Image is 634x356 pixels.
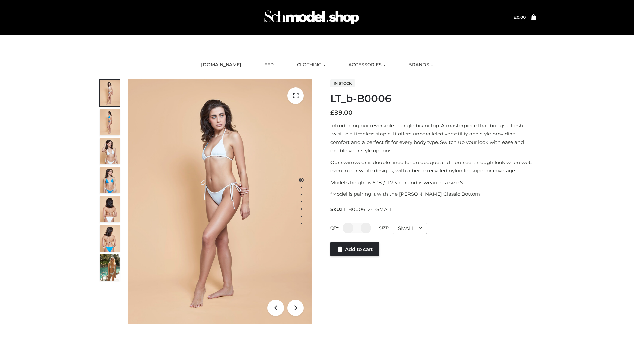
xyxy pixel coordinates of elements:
p: Introducing our reversible triangle bikini top. A masterpiece that brings a fresh twist to a time... [330,121,536,155]
a: Add to cart [330,242,379,256]
img: Arieltop_CloudNine_AzureSky2.jpg [100,254,120,281]
label: QTY: [330,225,339,230]
a: CLOTHING [292,58,330,72]
p: Our swimwear is double lined for an opaque and non-see-through look when wet, even in our white d... [330,158,536,175]
img: ArielClassicBikiniTop_CloudNine_AzureSky_OW114ECO_3-scaled.jpg [100,138,120,164]
p: Model’s height is 5 ‘8 / 173 cm and is wearing a size S. [330,178,536,187]
img: ArielClassicBikiniTop_CloudNine_AzureSky_OW114ECO_1-scaled.jpg [100,80,120,106]
a: [DOMAIN_NAME] [196,58,246,72]
label: Size: [379,225,389,230]
img: ArielClassicBikiniTop_CloudNine_AzureSky_OW114ECO_4-scaled.jpg [100,167,120,193]
a: BRANDS [404,58,438,72]
a: £0.00 [514,15,526,20]
a: FFP [260,58,279,72]
h1: LT_b-B0006 [330,93,536,104]
img: ArielClassicBikiniTop_CloudNine_AzureSky_OW114ECO_7-scaled.jpg [100,196,120,222]
a: ACCESSORIES [343,58,390,72]
p: *Model is pairing it with the [PERSON_NAME] Classic Bottom [330,190,536,198]
span: £ [330,109,334,116]
img: Schmodel Admin 964 [262,4,361,30]
img: ArielClassicBikiniTop_CloudNine_AzureSky_OW114ECO_2-scaled.jpg [100,109,120,135]
img: ArielClassicBikiniTop_CloudNine_AzureSky_OW114ECO_8-scaled.jpg [100,225,120,252]
span: LT_B0006_2-_-SMALL [341,206,393,212]
bdi: 89.00 [330,109,353,116]
span: SKU: [330,205,393,213]
span: In stock [330,79,355,87]
img: ArielClassicBikiniTop_CloudNine_AzureSky_OW114ECO_1 [128,79,312,324]
bdi: 0.00 [514,15,526,20]
div: SMALL [393,223,427,234]
span: £ [514,15,517,20]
